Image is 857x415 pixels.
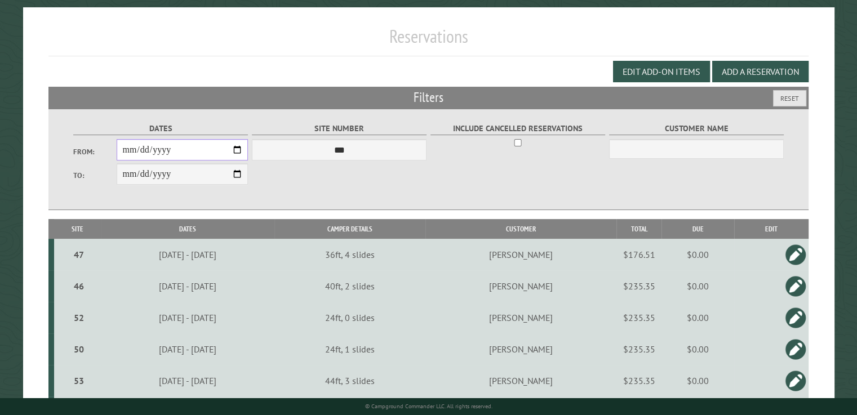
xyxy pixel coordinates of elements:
td: $0.00 [661,270,734,302]
th: Dates [101,219,274,239]
td: $0.00 [661,333,734,365]
div: 50 [59,343,99,355]
label: Include Cancelled Reservations [430,122,606,135]
td: $235.35 [616,365,661,396]
td: [PERSON_NAME] [425,270,616,302]
td: 24ft, 0 slides [274,302,425,333]
div: 52 [59,312,99,323]
td: 40ft, 2 slides [274,270,425,302]
small: © Campground Commander LLC. All rights reserved. [365,403,492,410]
div: [DATE] - [DATE] [103,312,273,323]
div: 47 [59,249,99,260]
th: Customer [425,219,616,239]
td: [PERSON_NAME] [425,365,616,396]
h2: Filters [48,87,809,108]
div: [DATE] - [DATE] [103,343,273,355]
td: 24ft, 1 slides [274,333,425,365]
button: Add a Reservation [712,61,809,82]
td: $235.35 [616,302,661,333]
td: $176.51 [616,239,661,270]
th: Camper Details [274,219,425,239]
th: Due [661,219,734,239]
td: 36ft, 4 slides [274,239,425,270]
label: Customer Name [609,122,784,135]
td: $0.00 [661,365,734,396]
div: [DATE] - [DATE] [103,375,273,386]
th: Total [616,219,661,239]
td: $235.35 [616,270,661,302]
label: To: [73,170,117,181]
label: Dates [73,122,248,135]
td: $0.00 [661,239,734,270]
div: [DATE] - [DATE] [103,249,273,260]
th: Site [54,219,101,239]
td: $235.35 [616,333,661,365]
div: 53 [59,375,99,386]
button: Reset [773,90,806,106]
div: [DATE] - [DATE] [103,280,273,292]
label: Site Number [252,122,427,135]
th: Edit [734,219,809,239]
button: Edit Add-on Items [613,61,710,82]
label: From: [73,146,117,157]
div: 46 [59,280,99,292]
td: 44ft, 3 slides [274,365,425,396]
td: [PERSON_NAME] [425,239,616,270]
h1: Reservations [48,25,809,56]
td: $0.00 [661,302,734,333]
td: [PERSON_NAME] [425,302,616,333]
td: [PERSON_NAME] [425,333,616,365]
